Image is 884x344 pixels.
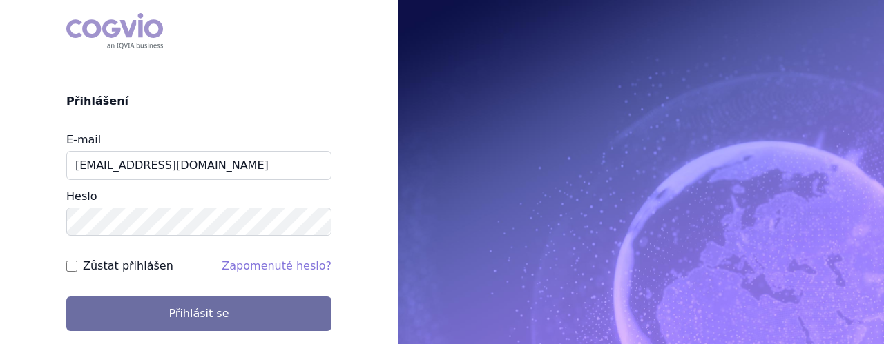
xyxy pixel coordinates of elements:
div: COGVIO [66,13,163,49]
label: Heslo [66,190,97,203]
label: Zůstat přihlášen [83,258,173,274]
label: E-mail [66,133,101,146]
h2: Přihlášení [66,93,331,110]
button: Přihlásit se [66,296,331,331]
a: Zapomenuté heslo? [222,259,331,272]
